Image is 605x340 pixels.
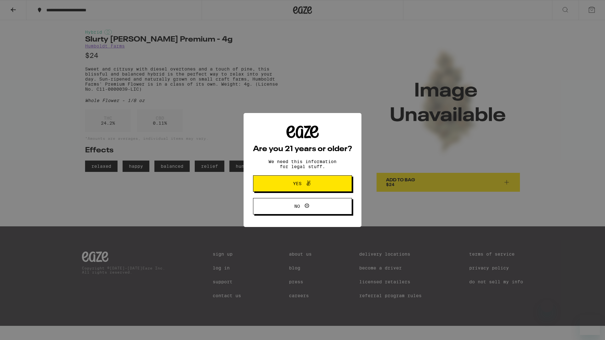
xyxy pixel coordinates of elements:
span: Yes [293,181,302,186]
iframe: Close message [541,300,553,312]
h2: Are you 21 years or older? [253,145,352,153]
p: We need this information for legal stuff. [263,159,342,169]
button: Yes [253,175,352,192]
button: No [253,198,352,214]
span: No [294,204,300,208]
iframe: Button to launch messaging window [580,315,600,335]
